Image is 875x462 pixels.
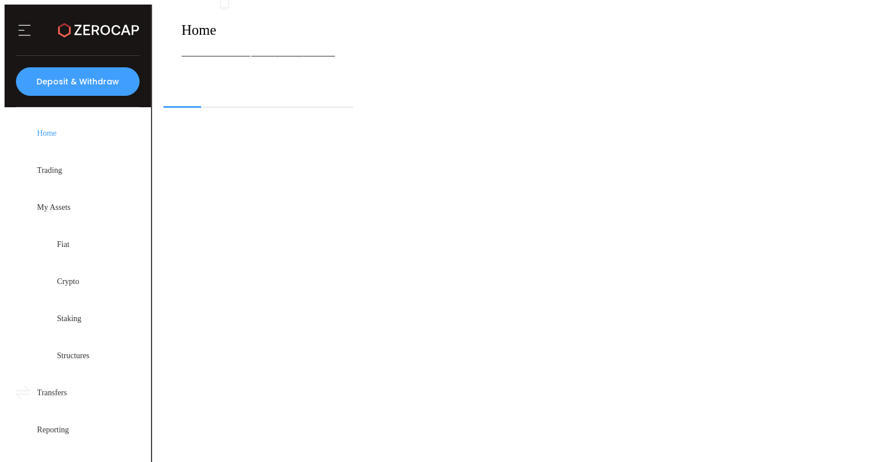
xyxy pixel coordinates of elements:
[277,68,316,108] div: Staking
[201,68,239,108] div: Fiat
[57,273,79,290] span: Crypto
[239,68,277,108] div: Crypto
[182,22,216,38] span: Home
[36,78,119,86] span: Deposit & Withdraw
[57,236,69,253] span: Fiat
[222,28,321,39] span: [PERSON_NAME] test
[216,55,305,64] span: qingsongli test (462042)
[37,199,71,216] span: My Assets
[163,68,202,108] div: All Assets
[315,68,353,108] div: Structured Products
[37,422,69,438] span: Reporting
[57,347,89,364] span: Structures
[57,310,81,327] span: Staking
[16,67,140,96] button: Deposit & Withdraw
[37,162,62,179] span: Trading
[37,384,67,401] span: Transfers
[37,125,56,141] span: Home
